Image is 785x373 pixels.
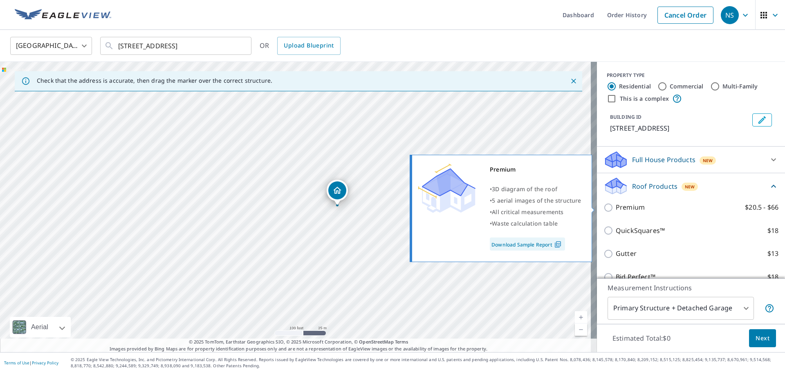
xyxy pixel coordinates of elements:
[327,180,348,205] div: Dropped pin, building 1, Residential property, 5711 SW 9th St Des Moines, IA 50315
[685,183,695,190] span: New
[490,164,581,175] div: Premium
[492,197,581,204] span: 5 aerial images of the structure
[37,77,272,84] p: Check that the address is accurate, then drag the marker over the correct structure.
[610,113,641,120] p: BUILDING ID
[703,157,713,164] span: New
[765,303,774,313] span: Your report will include the primary structure and a detached garage if one exists.
[490,183,581,195] div: •
[657,7,713,24] a: Cancel Order
[616,226,665,236] p: QuickSquares™
[670,82,704,90] label: Commercial
[767,226,778,236] p: $18
[752,113,772,127] button: Edit building 1
[619,82,651,90] label: Residential
[552,241,563,248] img: Pdf Icon
[4,360,58,365] p: |
[608,283,774,293] p: Measurement Instructions
[490,195,581,206] div: •
[284,41,334,51] span: Upload Blueprint
[722,82,758,90] label: Multi-Family
[767,272,778,282] p: $18
[395,339,408,345] a: Terms
[118,34,235,57] input: Search by address or latitude-longitude
[616,272,655,282] p: Bid Perfect™
[620,95,669,103] label: This is a complex
[568,76,579,86] button: Close
[10,34,92,57] div: [GEOGRAPHIC_DATA]
[616,249,637,259] p: Gutter
[359,339,393,345] a: OpenStreetMap
[756,333,769,344] span: Next
[603,176,778,196] div: Roof ProductsNew
[610,123,749,133] p: [STREET_ADDRESS]
[606,329,677,347] p: Estimated Total: $0
[418,164,475,213] img: Premium
[492,208,563,216] span: All critical measurements
[616,202,645,212] p: Premium
[4,360,29,366] a: Terms of Use
[745,202,778,212] p: $20.5 - $66
[608,297,754,320] div: Primary Structure + Detached Garage
[575,311,587,323] a: Current Level 18, Zoom In
[603,150,778,170] div: Full House ProductsNew
[749,329,776,348] button: Next
[721,6,739,24] div: NS
[490,206,581,218] div: •
[490,218,581,229] div: •
[632,155,695,165] p: Full House Products
[492,185,557,193] span: 3D diagram of the roof
[29,317,51,337] div: Aerial
[767,249,778,259] p: $13
[260,37,341,55] div: OR
[32,360,58,366] a: Privacy Policy
[490,237,565,251] a: Download Sample Report
[632,181,677,191] p: Roof Products
[277,37,340,55] a: Upload Blueprint
[607,72,775,79] div: PROPERTY TYPE
[15,9,111,21] img: EV Logo
[492,219,558,227] span: Waste calculation table
[189,339,408,346] span: © 2025 TomTom, Earthstar Geographics SIO, © 2025 Microsoft Corporation, ©
[10,317,71,337] div: Aerial
[71,357,781,369] p: © 2025 Eagle View Technologies, Inc. and Pictometry International Corp. All Rights Reserved. Repo...
[575,323,587,336] a: Current Level 18, Zoom Out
